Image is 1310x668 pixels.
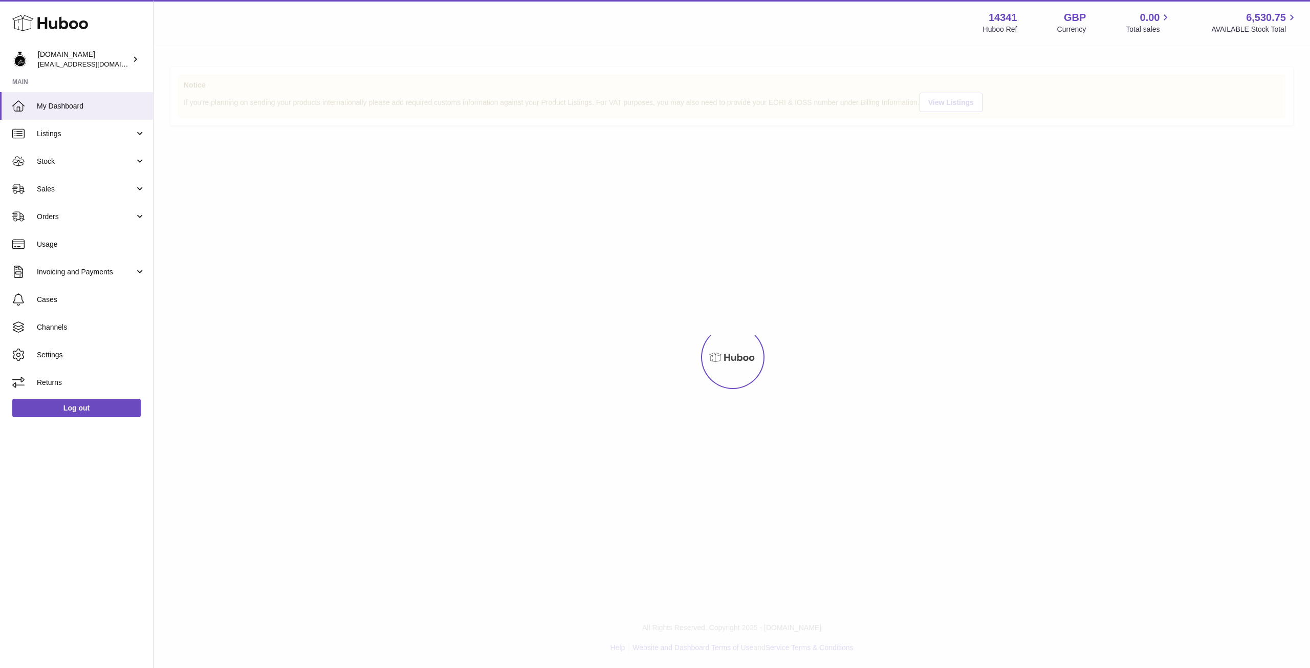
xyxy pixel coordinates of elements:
[37,267,135,277] span: Invoicing and Payments
[37,212,135,222] span: Orders
[1211,11,1298,34] a: 6,530.75 AVAILABLE Stock Total
[37,240,145,249] span: Usage
[1126,25,1171,34] span: Total sales
[37,350,145,360] span: Settings
[37,101,145,111] span: My Dashboard
[37,322,145,332] span: Channels
[37,184,135,194] span: Sales
[983,25,1017,34] div: Huboo Ref
[1064,11,1086,25] strong: GBP
[38,50,130,69] div: [DOMAIN_NAME]
[1211,25,1298,34] span: AVAILABLE Stock Total
[1126,11,1171,34] a: 0.00 Total sales
[37,157,135,166] span: Stock
[1057,25,1086,34] div: Currency
[37,295,145,305] span: Cases
[37,129,135,139] span: Listings
[38,60,150,68] span: [EMAIL_ADDRESS][DOMAIN_NAME]
[989,11,1017,25] strong: 14341
[12,399,141,417] a: Log out
[1246,11,1286,25] span: 6,530.75
[37,378,145,387] span: Returns
[1140,11,1160,25] span: 0.00
[12,52,28,67] img: theperfumesampler@gmail.com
